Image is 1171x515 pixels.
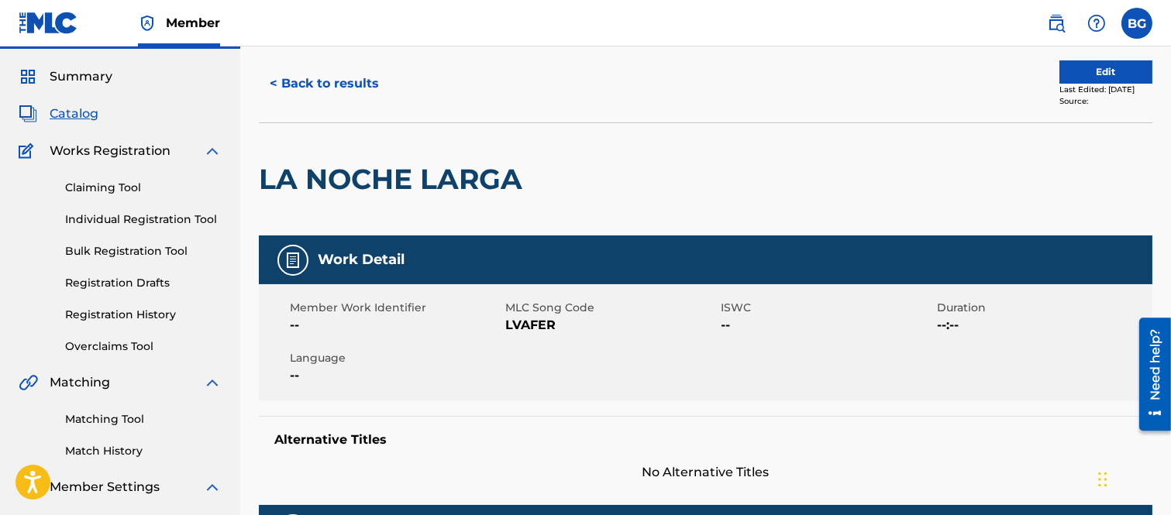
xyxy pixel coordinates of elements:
[1047,14,1066,33] img: search
[203,142,222,160] img: expand
[65,180,222,196] a: Claiming Tool
[65,211,222,228] a: Individual Registration Tool
[1094,441,1171,515] iframe: Chat Widget
[203,478,222,496] img: expand
[19,105,98,123] a: CatalogCatalog
[937,316,1149,335] span: --:--
[19,105,37,123] img: Catalog
[1094,441,1171,515] div: Widget de chat
[1059,95,1152,107] div: Source:
[722,300,933,316] span: ISWC
[50,373,110,392] span: Matching
[19,142,39,160] img: Works Registration
[203,373,222,392] img: expand
[290,366,501,385] span: --
[505,300,717,316] span: MLC Song Code
[1081,8,1112,39] div: Help
[505,316,717,335] span: LVAFER
[259,64,390,103] button: < Back to results
[1121,8,1152,39] div: User Menu
[290,300,501,316] span: Member Work Identifier
[65,338,222,355] a: Overclaims Tool
[290,316,501,335] span: --
[50,105,98,123] span: Catalog
[138,14,157,33] img: Top Rightsholder
[65,307,222,323] a: Registration History
[19,12,78,34] img: MLC Logo
[284,251,302,270] img: Work Detail
[290,350,501,366] span: Language
[65,243,222,259] a: Bulk Registration Tool
[19,373,38,392] img: Matching
[722,316,933,335] span: --
[19,67,37,86] img: Summary
[65,443,222,459] a: Match History
[1087,14,1106,33] img: help
[274,432,1137,448] h5: Alternative Titles
[937,300,1149,316] span: Duration
[50,478,160,496] span: Member Settings
[19,67,112,86] a: SummarySummary
[50,67,112,86] span: Summary
[65,411,222,427] a: Matching Tool
[259,162,530,197] h2: LA NOCHE LARGA
[65,275,222,291] a: Registration Drafts
[259,463,1152,482] span: No Alternative Titles
[1098,456,1107,503] div: Arrastrar
[318,251,405,269] h5: Work Detail
[1059,84,1152,95] div: Last Edited: [DATE]
[1128,312,1171,437] iframe: Resource Center
[166,14,220,32] span: Member
[1059,60,1152,84] button: Edit
[50,142,170,160] span: Works Registration
[1041,8,1072,39] a: Public Search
